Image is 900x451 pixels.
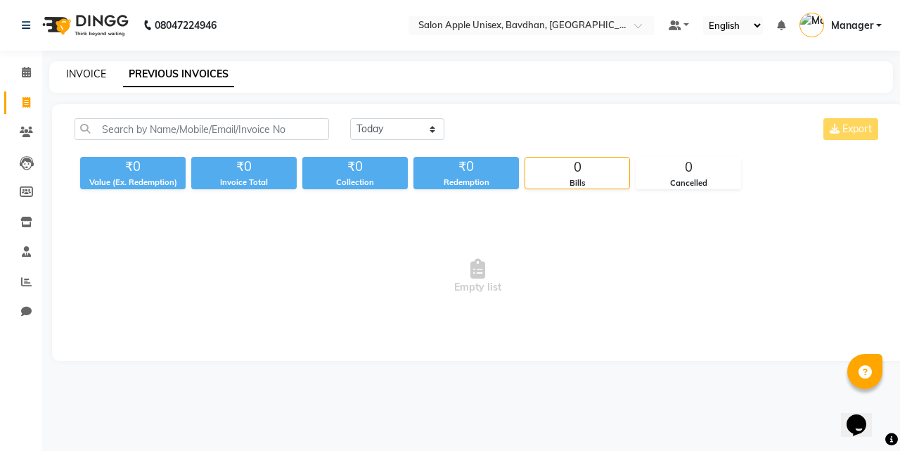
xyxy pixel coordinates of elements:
[302,157,408,177] div: ₹0
[66,68,106,80] a: INVOICE
[636,177,740,189] div: Cancelled
[799,13,824,37] img: Manager
[636,158,740,177] div: 0
[191,177,297,189] div: Invoice Total
[841,395,886,437] iframe: chat widget
[302,177,408,189] div: Collection
[75,206,881,347] span: Empty list
[413,157,519,177] div: ₹0
[525,158,629,177] div: 0
[155,6,217,45] b: 08047224946
[80,177,186,189] div: Value (Ex. Redemption)
[191,157,297,177] div: ₹0
[123,62,234,87] a: PREVIOUS INVOICES
[831,18,873,33] span: Manager
[525,177,629,189] div: Bills
[75,118,329,140] input: Search by Name/Mobile/Email/Invoice No
[413,177,519,189] div: Redemption
[36,6,132,45] img: logo
[80,157,186,177] div: ₹0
